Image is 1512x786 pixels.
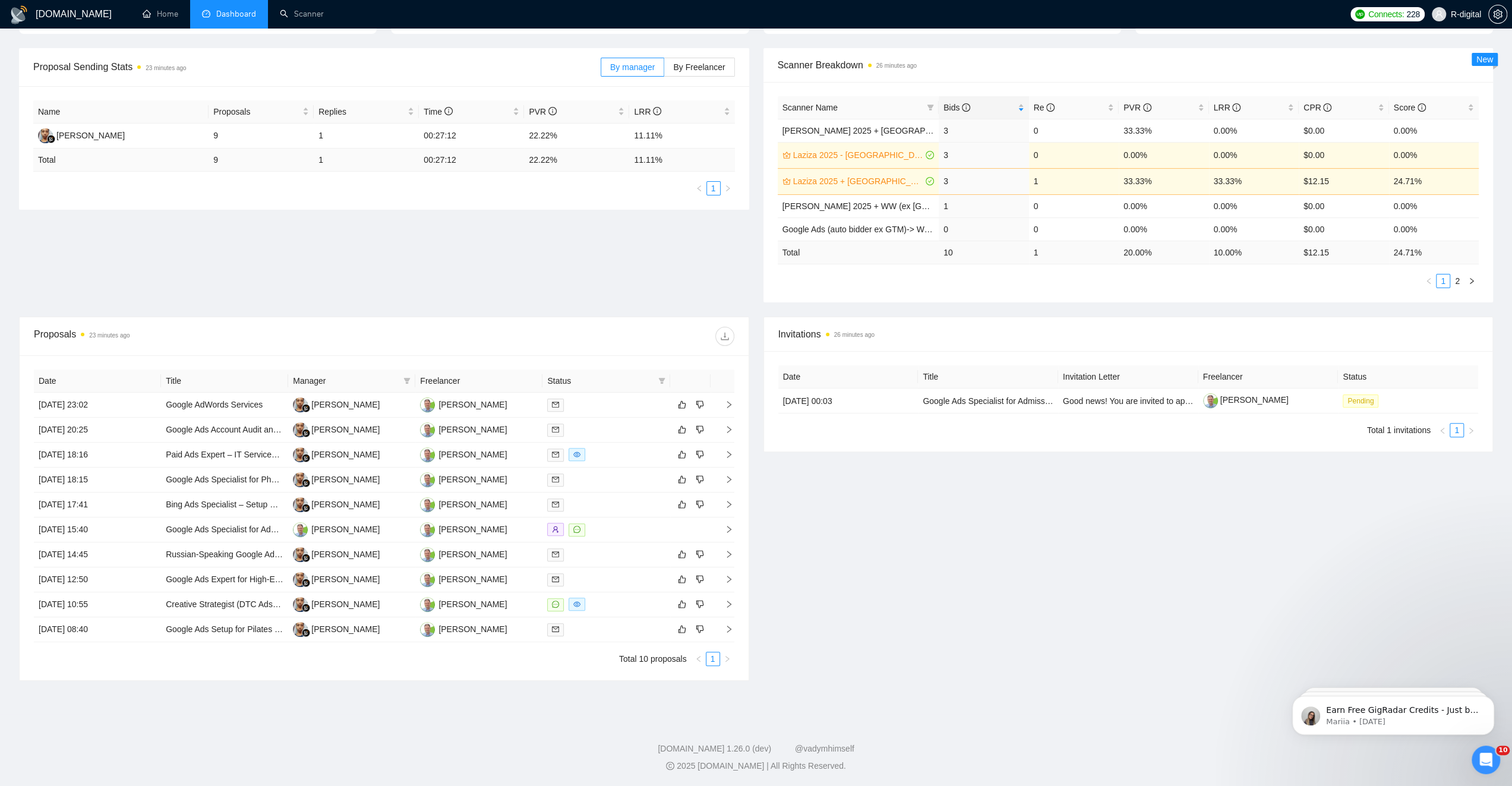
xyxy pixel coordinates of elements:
a: RC[PERSON_NAME] [420,424,507,434]
a: searchScanner [280,9,324,19]
a: YA[PERSON_NAME] [293,624,380,633]
td: 9 [209,124,314,149]
td: $0.00 [1299,142,1389,168]
span: PVR [529,107,557,116]
a: 1 [1437,274,1450,288]
span: right [724,655,731,662]
td: 0.00% [1209,217,1299,241]
img: gigradar-bm.png [302,579,310,587]
div: [PERSON_NAME] [438,623,507,636]
span: Invitations [778,327,1479,342]
img: YA [293,622,308,637]
span: Bids [943,103,970,112]
a: 1 [706,652,719,665]
span: like [678,500,686,509]
button: dislike [693,472,707,487]
span: dislike [696,500,704,509]
a: YA[PERSON_NAME] [293,474,380,484]
span: message [552,601,559,608]
img: gigradar-bm.png [302,554,310,562]
img: YA [293,572,308,587]
button: dislike [693,447,707,462]
span: like [678,550,686,559]
li: 1 [1436,274,1450,288]
div: [PERSON_NAME] [311,423,380,436]
div: [PERSON_NAME] [438,398,507,411]
span: filter [924,99,936,116]
th: Replies [314,100,419,124]
th: Name [33,100,209,124]
button: like [675,397,689,412]
div: [PERSON_NAME] [311,623,380,636]
th: Status [1338,365,1478,389]
span: Dashboard [216,9,256,19]
img: gigradar-bm.png [302,479,310,487]
a: Google Ads Specialist for Pharmacy Vaccine Campaigns (Flu, COVID, Year-Round) [166,475,473,484]
span: dislike [696,475,704,484]
a: RC[PERSON_NAME] [420,399,507,409]
img: gigradar-bm.png [302,429,310,437]
a: YA[PERSON_NAME] [293,449,380,459]
div: [PERSON_NAME] [438,473,507,486]
button: like [675,597,689,611]
span: dislike [696,599,704,609]
li: Next Page [1464,274,1479,288]
span: mail [552,551,559,558]
a: Laziza 2025 - [GEOGRAPHIC_DATA] [793,149,924,162]
iframe: Intercom notifications message [1274,671,1512,754]
td: 0.00% [1389,217,1479,241]
span: left [1425,277,1432,285]
span: dislike [696,400,704,409]
span: LRR [1214,103,1241,112]
img: YA [293,597,308,612]
div: message notification from Mariia, 2w ago. Earn Free GigRadar Credits - Just by Sharing Your Story... [18,25,220,64]
span: Status [547,374,653,387]
th: Date [778,365,918,389]
span: dislike [696,450,704,459]
span: check-circle [926,177,934,185]
td: 33.33% [1119,119,1209,142]
td: 3 [939,168,1029,194]
a: [PERSON_NAME] [1203,395,1289,405]
div: [PERSON_NAME] [311,523,380,536]
span: left [695,655,702,662]
time: 23 minutes ago [89,332,130,339]
button: like [675,547,689,561]
img: RC [420,497,435,512]
span: like [678,574,686,584]
span: info-circle [548,107,557,115]
img: gigradar-bm.png [302,404,310,412]
span: like [678,599,686,609]
span: Scanner Breakdown [778,58,1479,72]
a: 1 [707,182,720,195]
span: left [696,185,703,192]
a: [PERSON_NAME] 2025 + [GEOGRAPHIC_DATA], [GEOGRAPHIC_DATA], [GEOGRAPHIC_DATA] [782,126,1150,135]
td: Total [33,149,209,172]
td: 0.00% [1119,142,1209,168]
th: Manager [288,370,415,393]
div: [PERSON_NAME] [438,448,507,461]
th: Title [161,370,288,393]
span: crown [782,151,791,159]
a: Google Ads Account Audit and Optimization Feedback [166,425,365,434]
span: mail [552,626,559,633]
a: Google Ads Specialist for Admissions Company [923,396,1098,406]
a: setting [1488,10,1507,19]
button: dislike [693,547,707,561]
li: 2 [1450,274,1464,288]
a: RC[PERSON_NAME] [420,524,507,534]
span: info-circle [1323,103,1331,112]
li: 1 [1450,423,1464,437]
button: dislike [693,572,707,586]
th: Freelancer [415,370,542,393]
span: like [678,624,686,634]
div: [PERSON_NAME] [311,598,380,611]
a: Bing Ads Specialist – Setup & Management (Travel & Hospitality Focus) [166,500,430,509]
span: 228 [1406,8,1419,21]
td: 3 [939,119,1029,142]
button: like [675,497,689,512]
span: info-circle [1143,103,1151,112]
div: [PERSON_NAME] [438,498,507,511]
img: RC [420,397,435,412]
img: gigradar-bm.png [302,604,310,612]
